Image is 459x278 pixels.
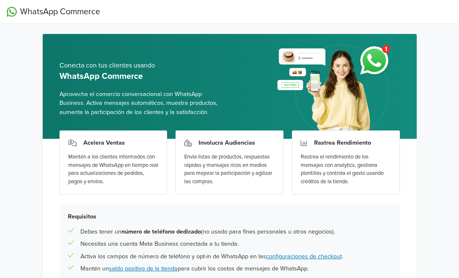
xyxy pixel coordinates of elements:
span: WhatsApp Commerce [20,5,100,18]
p: Mantén un para cubrir los costos de mensajes de WhatsApp. [80,264,309,273]
img: WhatsApp [7,7,17,17]
h3: Involucra Audiencias [199,139,255,146]
img: whatsapp_setup_banner [270,40,400,139]
h5: WhatsApp Commerce [59,71,223,81]
p: Necesitas una cuenta Meta Business conectada a tu tienda. [80,239,239,249]
h3: Rastrea Rendimiento [314,139,371,146]
h3: Acelera Ventas [83,139,125,146]
a: configuraciones de checkout [266,253,342,260]
div: Rastrea el rendimiento de los mensajes con analytics, gestiona plantillas y controla el gasto usa... [301,153,391,186]
h5: Requisitos [68,213,392,220]
span: Aprovecha el comercio conversacional con WhatsApp Business. Activa mensajes automáticos, muestra ... [59,90,223,117]
b: número de teléfono dedicado [121,228,201,235]
p: Debes tener un (no usado para fines personales u otros negocios). [80,227,335,236]
div: Envía listas de productos, respuestas rápidas y mensajes ricos en medios para mejorar la particip... [184,153,275,186]
p: Activa los campos de número de teléfono y opt-in de WhatsApp en las . [80,252,343,261]
a: saldo positivo de la tienda [109,265,178,272]
div: Mantén a los clientes informados con mensajes de WhatsApp en tiempo real para actualizaciones de ... [68,153,159,186]
h5: Conecta con tus clientes usando [59,62,223,70]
